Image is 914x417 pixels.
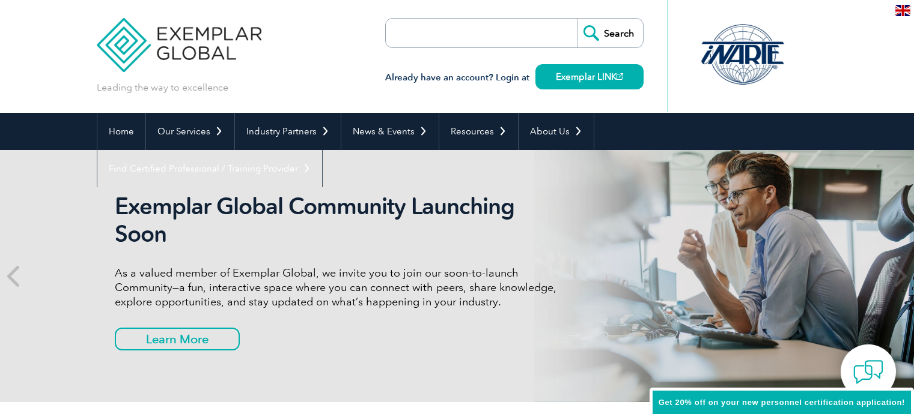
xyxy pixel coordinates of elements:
[97,113,145,150] a: Home
[115,193,565,248] h2: Exemplar Global Community Launching Soon
[617,73,623,80] img: open_square.png
[115,328,240,350] a: Learn More
[659,398,905,407] span: Get 20% off on your new personnel certification application!
[97,150,322,187] a: Find Certified Professional / Training Provider
[97,81,228,94] p: Leading the way to excellence
[853,357,883,387] img: contact-chat.png
[519,113,594,150] a: About Us
[385,70,644,85] h3: Already have an account? Login at
[895,5,910,16] img: en
[115,266,565,309] p: As a valued member of Exemplar Global, we invite you to join our soon-to-launch Community—a fun, ...
[577,19,643,47] input: Search
[235,113,341,150] a: Industry Partners
[146,113,234,150] a: Our Services
[535,64,644,89] a: Exemplar LINK
[439,113,518,150] a: Resources
[341,113,439,150] a: News & Events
